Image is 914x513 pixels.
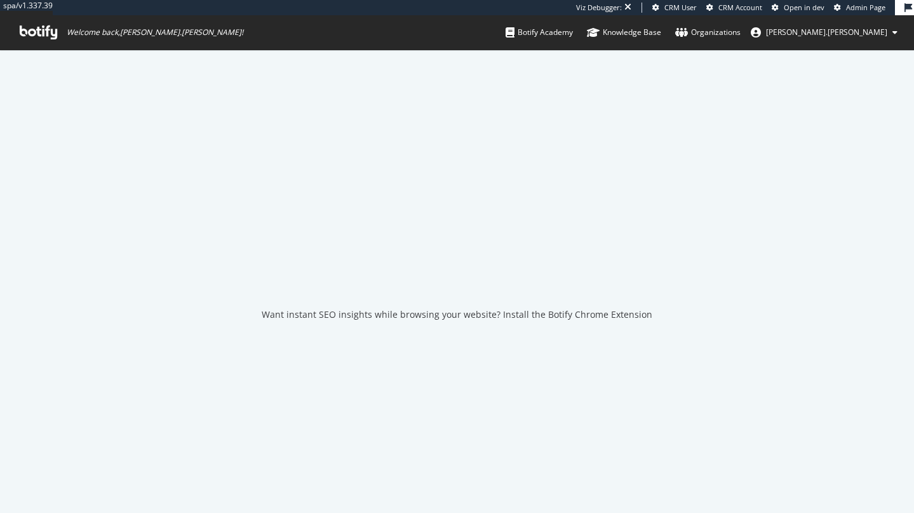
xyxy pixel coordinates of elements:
span: Welcome back, [PERSON_NAME].[PERSON_NAME] ! [67,27,243,38]
a: Admin Page [834,3,885,13]
a: Organizations [675,15,741,50]
a: CRM User [652,3,697,13]
div: Organizations [675,26,741,39]
a: CRM Account [706,3,762,13]
a: Open in dev [772,3,824,13]
a: Botify Academy [506,15,573,50]
span: CRM Account [718,3,762,12]
div: Knowledge Base [587,26,661,39]
span: Open in dev [784,3,824,12]
span: Admin Page [846,3,885,12]
span: CRM User [664,3,697,12]
div: Botify Academy [506,26,573,39]
span: jessica.jordan [766,27,887,38]
div: Want instant SEO insights while browsing your website? Install the Botify Chrome Extension [262,308,652,321]
a: Knowledge Base [587,15,661,50]
button: [PERSON_NAME].[PERSON_NAME] [741,22,908,43]
div: Viz Debugger: [576,3,622,13]
div: animation [412,242,503,288]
